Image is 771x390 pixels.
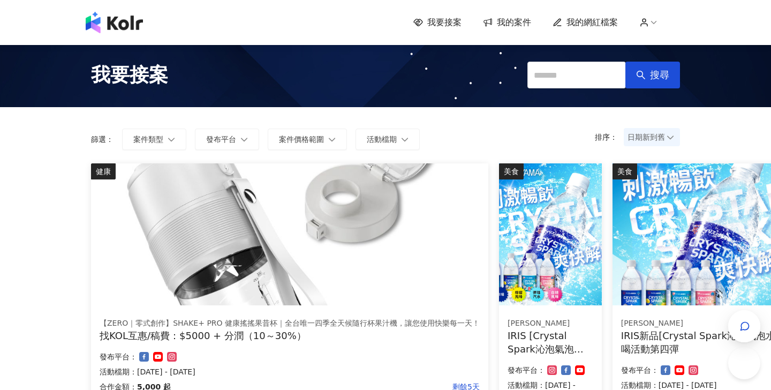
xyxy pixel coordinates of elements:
[497,17,531,28] span: 我的案件
[91,163,116,179] div: 健康
[268,129,347,150] button: 案件價格範圍
[100,318,480,329] div: 【ZERO｜零式創作】SHAKE+ PRO 健康搖搖果昔杯｜全台唯一四季全天候隨行杯果汁機，讓您使用快樂每一天！
[650,69,669,81] span: 搜尋
[628,129,676,145] span: 日期新到舊
[636,70,646,80] span: search
[553,17,618,28] a: 我的網紅檔案
[195,129,259,150] button: 發布平台
[100,365,480,378] p: 活動檔期：[DATE] - [DATE]
[625,62,680,88] button: 搜尋
[122,129,186,150] button: 案件類型
[367,135,397,144] span: 活動檔期
[427,17,462,28] span: 我要接案
[206,135,236,144] span: 發布平台
[356,129,420,150] button: 活動檔期
[91,135,114,144] p: 篩選：
[483,17,531,28] a: 我的案件
[100,329,480,342] div: 找KOL互惠/稿費：$5000 + 分潤（10～30%）
[86,12,143,33] img: logo
[508,329,593,356] div: IRIS [Crystal Spark沁泡氣泡水] 試喝活動
[621,364,659,377] p: 發布平台：
[413,17,462,28] a: 我要接案
[566,17,618,28] span: 我的網紅檔案
[91,163,488,305] img: 【ZERO｜零式創作】SHAKE+ pro 健康搖搖果昔杯｜全台唯一四季全天候隨行杯果汁機，讓您使用快樂每一天！
[595,133,624,141] p: 排序：
[133,135,163,144] span: 案件類型
[100,350,137,363] p: 發布平台：
[499,163,524,179] div: 美食
[508,318,593,329] div: [PERSON_NAME]
[91,62,168,88] span: 我要接案
[613,163,637,179] div: 美食
[499,163,602,305] img: Crystal Spark 沁泡氣泡水
[728,347,760,379] iframe: Help Scout Beacon - Open
[508,364,545,377] p: 發布平台：
[279,135,324,144] span: 案件價格範圍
